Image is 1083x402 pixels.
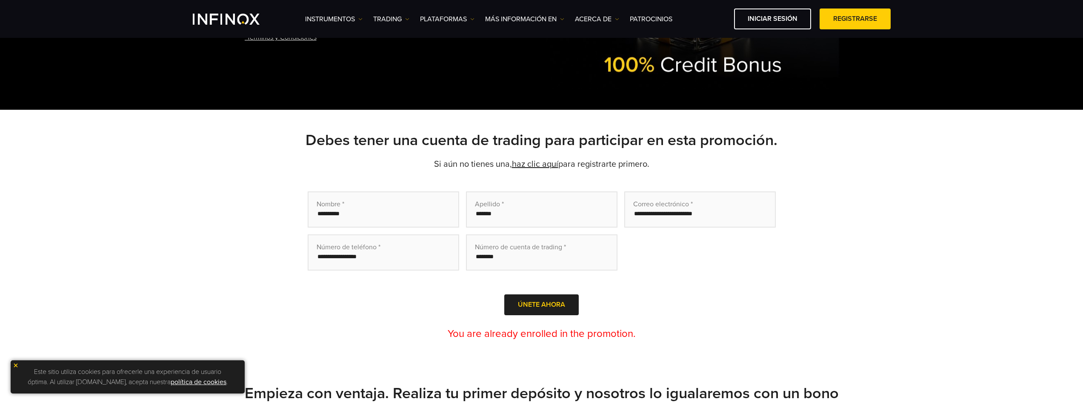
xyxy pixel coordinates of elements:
[518,301,565,309] span: Únete ahora
[575,14,619,24] a: ACERCA DE
[373,14,409,24] a: TRADING
[305,14,363,24] a: Instrumentos
[734,9,811,29] a: Iniciar sesión
[485,14,564,24] a: Más información en
[15,365,240,389] p: Este sitio utiliza cookies para ofrecerle una experiencia de usuario óptima. Al utilizar [DOMAIN_...
[504,294,579,315] button: Únete ahora
[448,328,636,340] span: You are already enrolled in the promotion.
[512,159,558,169] a: haz clic aquí
[420,14,474,24] a: PLATAFORMAS
[244,158,840,170] p: Si aún no tienes una, para registrarte primero.
[630,14,672,24] a: Patrocinios
[306,131,777,149] strong: Debes tener una cuenta de trading para participar en esta promoción.
[13,362,19,368] img: yellow close icon
[171,378,226,386] a: política de cookies
[820,9,891,29] a: Registrarse
[193,14,280,25] a: INFINOX Logo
